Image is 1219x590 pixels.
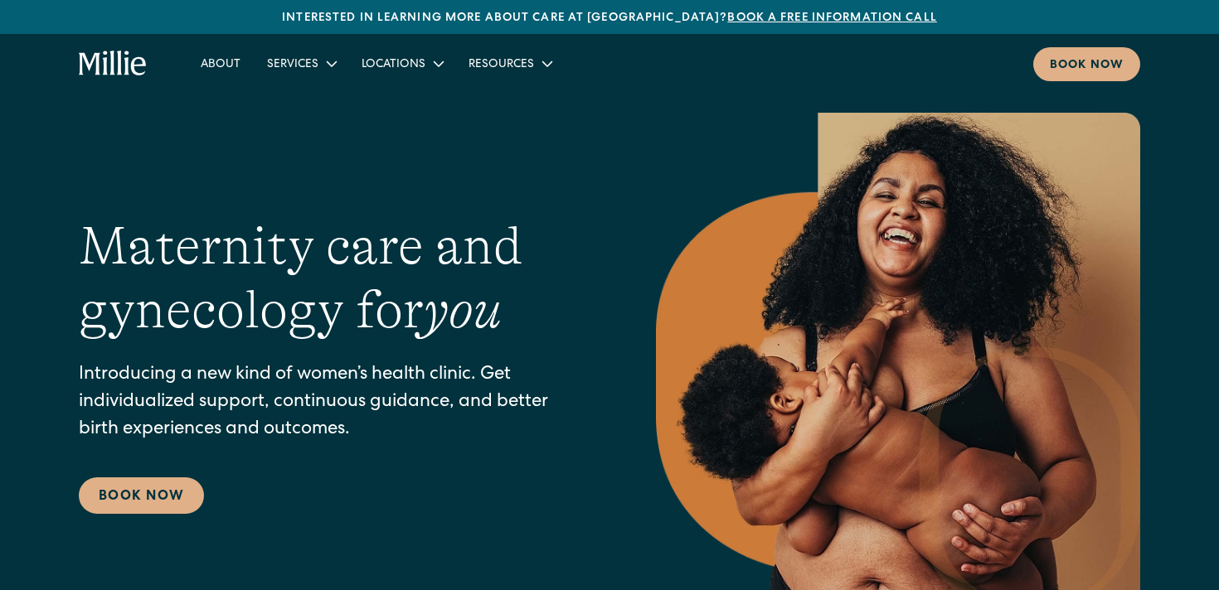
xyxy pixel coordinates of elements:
a: home [79,51,148,77]
a: Book Now [79,477,204,514]
div: Locations [362,56,425,74]
h1: Maternity care and gynecology for [79,215,590,342]
div: Services [267,56,318,74]
div: Book now [1050,57,1124,75]
div: Resources [469,56,534,74]
em: you [424,280,502,340]
div: Resources [455,50,564,77]
p: Introducing a new kind of women’s health clinic. Get individualized support, continuous guidance,... [79,362,590,444]
a: Book a free information call [727,12,936,24]
div: Services [254,50,348,77]
div: Locations [348,50,455,77]
a: Book now [1033,47,1140,81]
a: About [187,50,254,77]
